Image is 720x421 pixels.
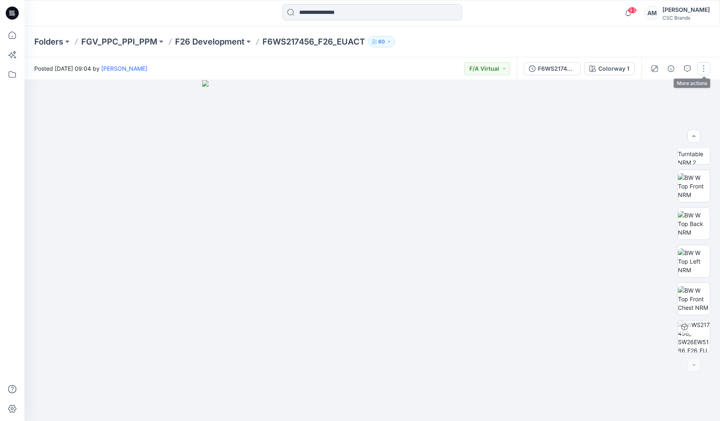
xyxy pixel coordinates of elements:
[538,64,576,73] div: F6WS217456_ SW26EW5186_F26_EUACT_VFA
[584,62,635,75] button: Colorway 1
[378,37,385,46] p: 60
[34,36,63,47] a: Folders
[678,132,710,164] img: BW W Top Turntable NRM 2
[368,36,395,47] button: 60
[662,15,710,21] div: CSC Brands
[101,65,147,72] a: [PERSON_NAME]
[678,320,710,352] img: F6WS217456_ SW26EW5186_F26_EUACT_VFA Colorway 1
[662,5,710,15] div: [PERSON_NAME]
[598,64,629,73] div: Colorway 1
[678,211,710,237] img: BW W Top Back NRM
[81,36,157,47] a: FGV_PPC_PPI_PPM
[262,36,365,47] p: F6WS217456_F26_EUACT
[524,62,581,75] button: F6WS217456_ SW26EW5186_F26_EUACT_VFA
[34,64,147,73] span: Posted [DATE] 09:04 by
[678,286,710,312] img: BW W Top Front Chest NRM
[664,62,678,75] button: Details
[175,36,244,47] a: F26 Development
[628,7,637,13] span: 93
[678,249,710,274] img: BW W Top Left NRM
[644,6,659,20] div: AM
[202,80,542,421] img: eyJhbGciOiJIUzI1NiIsImtpZCI6IjAiLCJzbHQiOiJzZXMiLCJ0eXAiOiJKV1QifQ.eyJkYXRhIjp7InR5cGUiOiJzdG9yYW...
[678,173,710,199] img: BW W Top Front NRM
